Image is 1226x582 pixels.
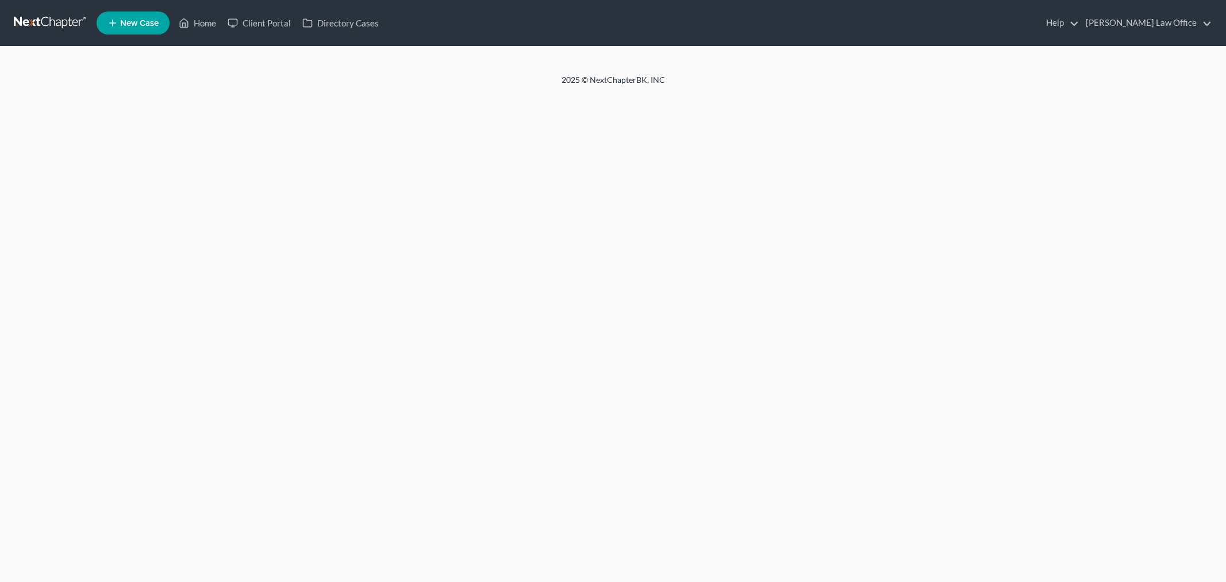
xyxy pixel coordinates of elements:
[286,74,941,95] div: 2025 © NextChapterBK, INC
[1080,13,1212,33] a: [PERSON_NAME] Law Office
[173,13,222,33] a: Home
[297,13,385,33] a: Directory Cases
[97,12,170,35] new-legal-case-button: New Case
[222,13,297,33] a: Client Portal
[1040,13,1079,33] a: Help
